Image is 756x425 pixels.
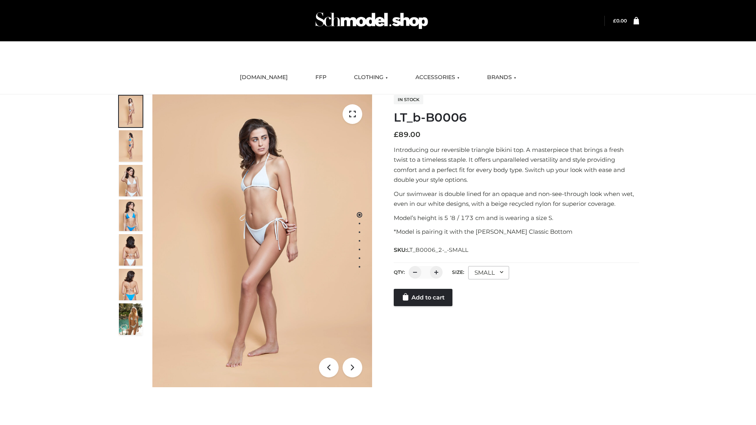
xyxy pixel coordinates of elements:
span: £ [613,18,616,24]
p: *Model is pairing it with the [PERSON_NAME] Classic Bottom [394,227,639,237]
img: ArielClassicBikiniTop_CloudNine_AzureSky_OW114ECO_8-scaled.jpg [119,269,143,300]
a: BRANDS [481,69,522,86]
span: In stock [394,95,423,104]
a: FFP [309,69,332,86]
img: ArielClassicBikiniTop_CloudNine_AzureSky_OW114ECO_3-scaled.jpg [119,165,143,196]
a: £0.00 [613,18,627,24]
div: SMALL [468,266,509,279]
bdi: 0.00 [613,18,627,24]
label: Size: [452,269,464,275]
span: £ [394,130,398,139]
img: ArielClassicBikiniTop_CloudNine_AzureSky_OW114ECO_1-scaled.jpg [119,96,143,127]
p: Model’s height is 5 ‘8 / 173 cm and is wearing a size S. [394,213,639,223]
img: ArielClassicBikiniTop_CloudNine_AzureSky_OW114ECO_4-scaled.jpg [119,200,143,231]
bdi: 89.00 [394,130,421,139]
p: Introducing our reversible triangle bikini top. A masterpiece that brings a fresh twist to a time... [394,145,639,185]
h1: LT_b-B0006 [394,111,639,125]
label: QTY: [394,269,405,275]
a: [DOMAIN_NAME] [234,69,294,86]
p: Our swimwear is double lined for an opaque and non-see-through look when wet, even in our white d... [394,189,639,209]
span: LT_B0006_2-_-SMALL [407,246,468,253]
img: ArielClassicBikiniTop_CloudNine_AzureSky_OW114ECO_1 [152,94,372,387]
span: SKU: [394,245,469,255]
img: ArielClassicBikiniTop_CloudNine_AzureSky_OW114ECO_7-scaled.jpg [119,234,143,266]
a: ACCESSORIES [409,69,465,86]
a: CLOTHING [348,69,394,86]
a: Add to cart [394,289,452,306]
img: ArielClassicBikiniTop_CloudNine_AzureSky_OW114ECO_2-scaled.jpg [119,130,143,162]
img: Schmodel Admin 964 [313,5,431,36]
img: Arieltop_CloudNine_AzureSky2.jpg [119,303,143,335]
